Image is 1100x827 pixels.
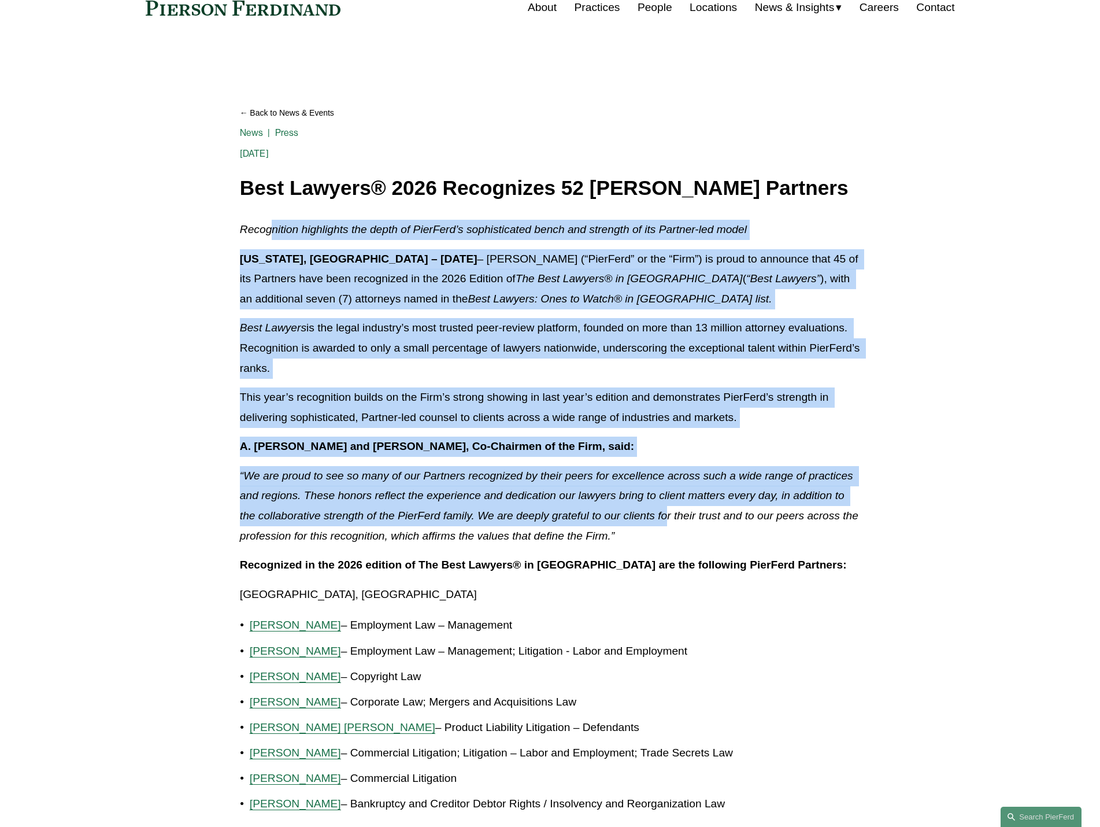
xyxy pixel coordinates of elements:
a: [PERSON_NAME] [250,645,341,657]
a: Search this site [1001,807,1082,827]
a: [PERSON_NAME] [250,747,341,759]
a: News [240,127,264,138]
p: – Copyright Law [250,667,860,687]
p: – Bankruptcy and Creditor Debtor Rights / Insolvency and Reorganization Law [250,794,860,814]
p: – Employment Law – Management [250,615,860,636]
p: [GEOGRAPHIC_DATA], [GEOGRAPHIC_DATA] [240,585,860,605]
p: – Commercial Litigation; Litigation – Labor and Employment; Trade Secrets Law [250,743,860,763]
span: [DATE] [240,148,269,159]
p: is the legal industry’s most trusted peer-review platform, founded on more than 13 million attorn... [240,318,860,378]
em: Best Lawyers [240,322,306,334]
em: “We are proud to see so many of our Partners recognized by their peers for excellence across such... [240,470,861,542]
a: [PERSON_NAME] [250,798,341,810]
em: “Best Lawyers” [746,272,820,285]
a: Press [275,127,299,138]
em: Recognition highlights the depth of PierFerd’s sophisticated bench and strength of its Partner-le... [240,223,747,235]
p: This year’s recognition builds on the Firm’s strong showing in last year’s edition and demonstrat... [240,387,860,427]
p: – Employment Law – Management; Litigation - Labor and Employment [250,641,860,662]
strong: Recognized in the 2026 edition of The Best Lawyers® in [GEOGRAPHIC_DATA] are the following PierFe... [240,559,847,571]
a: [PERSON_NAME] [250,619,341,631]
p: – Commercial Litigation [250,769,860,789]
strong: A. [PERSON_NAME] and [PERSON_NAME], Co-Chairmen of the Firm, said: [240,440,634,452]
a: [PERSON_NAME] [250,696,341,708]
em: Best Lawyers: Ones to Watch® in [GEOGRAPHIC_DATA] list. [468,293,772,305]
h1: Best Lawyers® 2026 Recognizes 52 [PERSON_NAME] Partners [240,177,860,200]
p: – Product Liability Litigation – Defendants [250,718,860,738]
a: [PERSON_NAME] [250,670,341,682]
a: Back to News & Events [240,103,860,123]
em: The Best Lawyers® in [GEOGRAPHIC_DATA] [516,272,743,285]
a: [PERSON_NAME] [250,772,341,784]
p: – Corporate Law; Mergers and Acquisitions Law [250,692,860,712]
a: [PERSON_NAME] [PERSON_NAME] [250,721,435,733]
strong: [US_STATE], [GEOGRAPHIC_DATA] – [DATE] [240,253,477,265]
p: – [PERSON_NAME] (“PierFerd” or the “Firm”) is proud to announce that 45 of its Partners have been... [240,249,860,309]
